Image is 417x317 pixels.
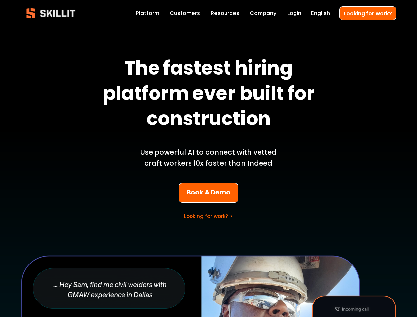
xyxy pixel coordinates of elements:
a: Login [287,9,301,18]
a: Platform [136,9,159,18]
div: language picker [311,9,330,18]
a: Looking for work? > [184,213,233,220]
span: English [311,9,330,18]
span: Resources [211,9,239,18]
a: Book A Demo [179,183,238,203]
p: Use powerful AI to connect with vetted craft workers 10x faster than Indeed [131,147,286,169]
a: Customers [170,9,200,18]
a: Looking for work? [339,6,396,20]
strong: The fastest hiring platform ever built for construction [103,53,318,137]
img: Skillit [21,3,81,23]
a: Company [250,9,277,18]
a: folder dropdown [211,9,239,18]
